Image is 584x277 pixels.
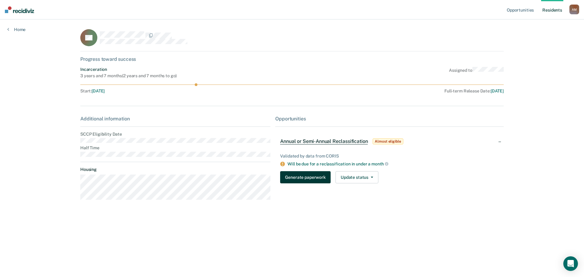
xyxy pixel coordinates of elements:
[287,161,499,167] div: Will be due for a reclassification in under a month
[80,132,270,137] dt: SCCP Eligibility Date
[569,5,579,14] div: A M
[491,88,504,93] span: [DATE]
[276,88,504,94] div: Full-term Release Date :
[280,138,368,144] span: Annual or Semi-Annual Reclassification
[80,116,270,122] div: Additional information
[569,5,579,14] button: AM
[373,138,403,144] span: Almost eligible
[80,167,270,172] dt: Housing
[80,67,177,72] div: Incarceration
[275,132,504,151] div: Annual or Semi-Annual ReclassificationAlmost eligible
[80,88,273,94] div: Start :
[563,256,578,271] div: Open Intercom Messenger
[80,56,504,62] div: Progress toward success
[7,27,26,32] a: Home
[5,6,34,13] img: Recidiviz
[335,171,378,183] button: Update status
[80,73,177,78] div: 3 years and 7 months ( 2 years and 7 months to go )
[275,116,504,122] div: Opportunities
[449,67,504,78] div: Assigned to
[280,154,499,159] div: Validated by data from CORIS
[92,88,105,93] span: [DATE]
[280,171,333,183] a: Navigate to form link
[280,171,330,183] button: Generate paperwork
[80,145,270,151] dt: Half Time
